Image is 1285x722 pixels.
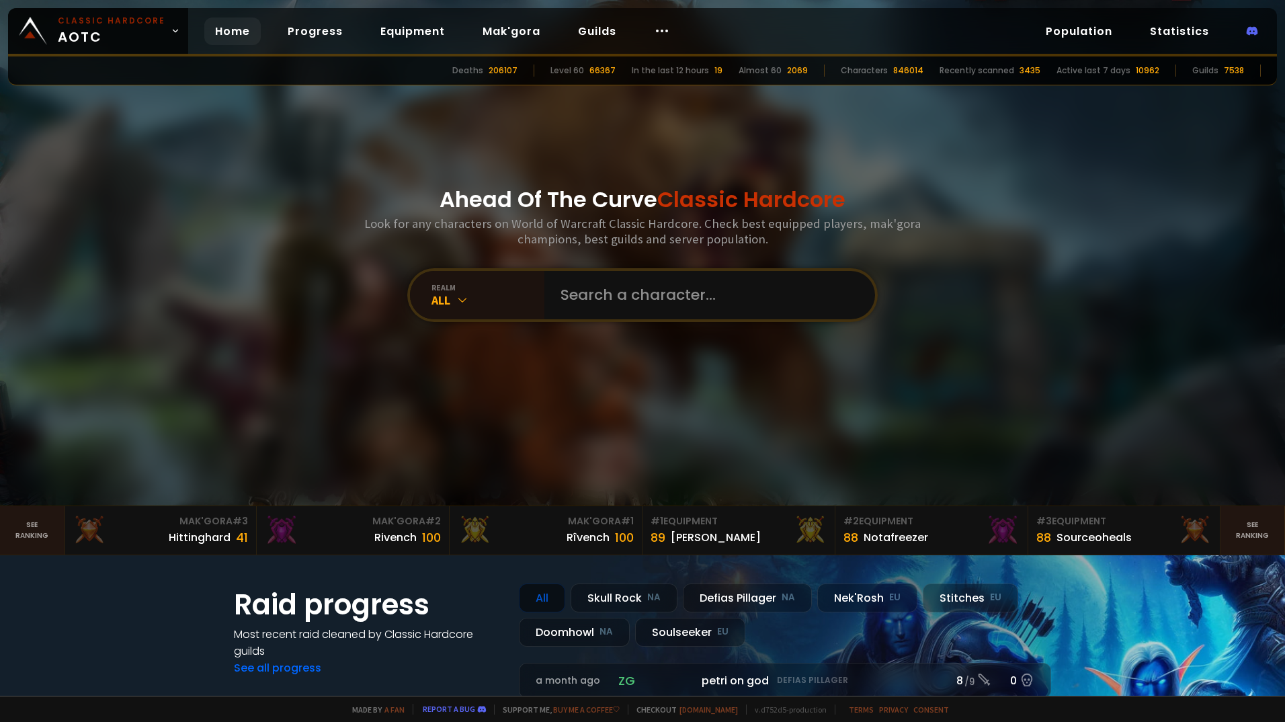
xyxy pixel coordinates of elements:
div: 66367 [589,65,616,77]
div: Stitches [923,584,1018,612]
a: Terms [849,705,874,715]
div: Guilds [1192,65,1218,77]
div: 89 [651,528,665,547]
span: # 3 [233,514,248,528]
a: Classic HardcoreAOTC [8,8,188,54]
div: 3435 [1020,65,1040,77]
div: Mak'Gora [265,514,441,528]
div: 846014 [893,65,923,77]
div: Skull Rock [571,584,677,612]
div: 88 [1036,528,1051,547]
a: Mak'gora [472,17,551,45]
a: Equipment [370,17,456,45]
span: v. d752d5 - production [746,705,827,715]
div: Hittinghard [169,529,231,546]
a: Buy me a coffee [553,705,620,715]
div: Level 60 [550,65,584,77]
div: 88 [843,528,858,547]
small: NA [782,591,795,604]
small: EU [990,591,1001,604]
div: 2069 [787,65,808,77]
div: 10962 [1136,65,1159,77]
div: In the last 12 hours [632,65,709,77]
div: Almost 60 [739,65,782,77]
div: Soulseeker [635,618,745,647]
a: Privacy [879,705,908,715]
div: 7538 [1224,65,1244,77]
a: Progress [277,17,354,45]
span: Checkout [628,705,738,715]
a: Mak'Gora#1Rîvench100 [450,506,642,555]
a: Seeranking [1220,506,1285,555]
h4: Most recent raid cleaned by Classic Hardcore guilds [234,626,503,659]
small: NA [647,591,661,604]
div: Nek'Rosh [817,584,917,612]
span: Made by [344,705,405,715]
a: Statistics [1139,17,1220,45]
div: Sourceoheals [1056,529,1132,546]
span: AOTC [58,15,165,47]
small: EU [717,625,729,639]
div: Rîvench [567,529,610,546]
div: 19 [714,65,722,77]
h3: Look for any characters on World of Warcraft Classic Hardcore. Check best equipped players, mak'g... [359,216,926,247]
div: Equipment [843,514,1020,528]
div: realm [431,282,544,292]
a: Mak'Gora#2Rivench100 [257,506,450,555]
div: [PERSON_NAME] [671,529,761,546]
a: Home [204,17,261,45]
div: Deaths [452,65,483,77]
div: Characters [841,65,888,77]
a: Consent [913,705,949,715]
div: 100 [422,528,441,547]
div: Mak'Gora [458,514,634,528]
div: 100 [615,528,634,547]
a: [DOMAIN_NAME] [679,705,738,715]
a: #2Equipment88Notafreezer [835,506,1028,555]
a: #1Equipment89[PERSON_NAME] [642,506,835,555]
div: Mak'Gora [73,514,249,528]
input: Search a character... [552,271,859,319]
h1: Raid progress [234,584,503,626]
div: Equipment [1036,514,1212,528]
span: # 2 [843,514,859,528]
div: Doomhowl [519,618,630,647]
a: Guilds [567,17,627,45]
span: # 3 [1036,514,1052,528]
span: # 1 [621,514,634,528]
div: Rivench [374,529,417,546]
small: NA [599,625,613,639]
div: Active last 7 days [1056,65,1130,77]
div: Notafreezer [864,529,928,546]
div: Equipment [651,514,827,528]
h1: Ahead Of The Curve [440,184,845,216]
div: Defias Pillager [683,584,812,612]
a: a fan [384,705,405,715]
a: Report a bug [423,704,475,714]
span: # 2 [425,514,441,528]
div: 206107 [489,65,517,77]
small: Classic Hardcore [58,15,165,27]
a: Mak'Gora#3Hittinghard41 [65,506,257,555]
div: 41 [236,528,248,547]
a: Population [1035,17,1123,45]
div: Recently scanned [940,65,1014,77]
div: All [519,584,565,612]
span: Classic Hardcore [657,184,845,214]
a: See all progress [234,660,321,676]
a: a month agozgpetri on godDefias Pillager8 /90 [519,663,1051,698]
span: Support me, [494,705,620,715]
span: # 1 [651,514,663,528]
a: #3Equipment88Sourceoheals [1028,506,1221,555]
small: EU [889,591,901,604]
div: All [431,292,544,308]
